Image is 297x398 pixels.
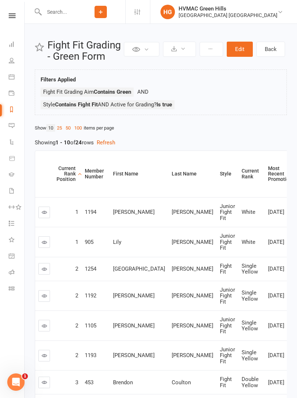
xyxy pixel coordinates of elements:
span: Single Yellow [242,289,258,302]
span: [PERSON_NAME] [172,266,213,272]
span: [PERSON_NAME] [172,209,213,215]
a: What's New [9,232,25,249]
div: First Name [113,171,163,177]
span: 453 [85,379,93,386]
button: Refresh [97,138,115,147]
span: [DATE] [268,352,284,359]
div: Show items per page [35,124,287,132]
span: Junior Fight Fit [220,346,235,365]
span: 1254 [85,266,96,272]
div: Most Recent Promotion [268,166,292,182]
span: White [242,209,255,215]
a: Back [256,42,285,57]
span: 905 [85,239,93,245]
span: 3 [75,379,78,386]
input: Search... [42,7,76,17]
span: [GEOGRAPHIC_DATA] [113,266,165,272]
span: [PERSON_NAME] [113,209,155,215]
span: Double Yellow [242,376,259,389]
span: [DATE] [268,209,284,215]
span: 2 [75,292,78,299]
span: [PERSON_NAME] [172,239,213,245]
span: Junior Fight Fit [220,316,235,335]
span: Coulton [172,379,191,386]
span: [DATE] [268,266,284,272]
a: 100 [72,124,84,132]
strong: Contains Fight Fit [55,101,98,108]
div: HG [160,5,175,19]
span: [PERSON_NAME] [113,292,155,299]
a: Calendar [9,69,25,86]
span: 1192 [85,292,96,299]
span: Lily [113,239,121,245]
span: 1194 [85,209,96,215]
a: 25 [55,124,64,132]
h2: Fight Fit Grading - Green Form [47,40,122,62]
div: Last Name [172,171,211,177]
a: 10 [46,124,55,132]
span: [DATE] [268,292,284,299]
span: [PERSON_NAME] [172,292,213,299]
span: Fight Fit [220,376,232,389]
a: Class kiosk mode [9,281,25,297]
span: [DATE] [268,239,284,245]
div: Member Number [85,168,104,179]
a: Product Sales [9,151,25,167]
span: Brendon [113,379,133,386]
span: 1 [75,209,78,215]
span: [PERSON_NAME] [172,352,213,359]
strong: 1 - 10 [55,139,70,146]
span: [DATE] [268,322,284,329]
div: Current Rank Position [57,166,76,182]
span: Single Yellow [242,319,258,332]
strong: Contains Green [94,89,131,95]
span: Junior Fight Fit [220,233,235,251]
span: 1193 [85,352,96,359]
span: Fight Fit Grading Aim [43,89,131,95]
a: Roll call kiosk mode [9,265,25,281]
a: Payments [9,86,25,102]
span: [PERSON_NAME] [113,352,155,359]
a: People [9,53,25,69]
strong: Is true [156,101,172,108]
span: Single Yellow [242,349,258,362]
button: Edit [227,42,253,57]
span: 2 [75,352,78,359]
span: [PERSON_NAME] [172,322,213,329]
a: General attendance kiosk mode [9,249,25,265]
strong: Filters Applied [41,76,76,83]
span: 2 [75,322,78,329]
div: Style [220,171,233,177]
span: Single Yellow [242,263,258,275]
span: Style [43,101,98,108]
span: [DATE] [268,379,284,386]
span: Fight Fit [220,263,232,275]
div: Current Rank [242,168,259,179]
a: Reports [9,102,25,118]
div: [GEOGRAPHIC_DATA] [GEOGRAPHIC_DATA] [179,12,277,18]
iframe: Intercom live chat [7,373,25,391]
span: AND Active for Grading? [98,101,172,108]
strong: 24 [75,139,82,146]
div: Showing of rows [35,138,287,147]
a: 50 [64,124,72,132]
span: Junior Fight Fit [220,287,235,305]
span: White [242,239,255,245]
span: [PERSON_NAME] [113,322,155,329]
div: HVMAC Green Hills [179,5,277,12]
span: 1 [22,373,28,379]
span: Junior Fight Fit [220,203,235,221]
span: 1105 [85,322,96,329]
span: 1 [75,239,78,245]
span: 2 [75,266,78,272]
a: Dashboard [9,37,25,53]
